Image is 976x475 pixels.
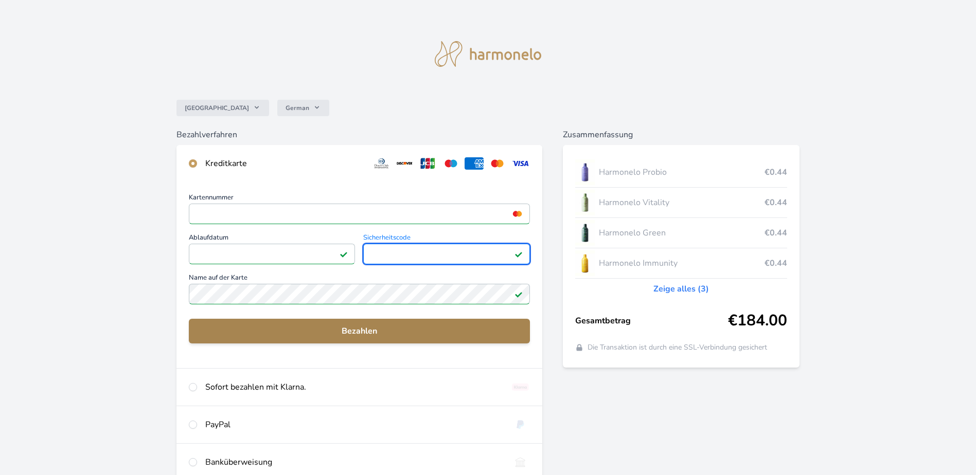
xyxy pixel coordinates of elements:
div: Sofort bezahlen mit Klarna. [205,381,503,393]
span: €0.44 [765,227,787,239]
img: diners.svg [372,157,391,170]
iframe: Iframe für Sicherheitscode [368,247,525,261]
div: PayPal [205,418,503,431]
span: Sicherheitscode [363,234,529,244]
span: €0.44 [765,257,787,269]
img: mc.svg [488,157,507,170]
img: jcb.svg [418,157,437,170]
div: Kreditkarte [205,157,364,170]
span: Die Transaktion ist durch eine SSL-Verbindung gesichert [588,342,767,353]
span: Bezahlen [197,325,522,337]
iframe: Iframe für Ablaufdatum [193,247,350,261]
img: logo.svg [435,41,542,67]
img: Feld gültig [514,250,523,258]
span: Kartennummer [189,194,530,204]
img: discover.svg [395,157,414,170]
span: Harmonelo Vitality [599,196,765,209]
span: German [286,104,309,112]
button: [GEOGRAPHIC_DATA] [176,100,269,116]
button: German [277,100,329,116]
span: Harmonelo Probio [599,166,765,178]
img: paypal.svg [511,418,530,431]
span: [GEOGRAPHIC_DATA] [185,104,249,112]
img: klarna_paynow.svg [511,381,530,393]
h6: Zusammenfassung [563,129,800,141]
h6: Bezahlverfahren [176,129,542,141]
span: Name auf der Karte [189,275,530,284]
span: €0.44 [765,196,787,209]
span: €184.00 [728,312,787,330]
img: maestro.svg [441,157,460,170]
span: Gesamtbetrag [575,315,729,327]
button: Bezahlen [189,319,530,343]
img: Feld gültig [514,290,523,298]
img: CLEAN_GREEN_se_stinem_x-lo.jpg [575,220,595,246]
img: CLEAN_PROBIO_se_stinem_x-lo.jpg [575,159,595,185]
img: IMMUNITY_se_stinem_x-lo.jpg [575,250,595,276]
span: Ablaufdatum [189,234,355,244]
img: CLEAN_VITALITY_se_stinem_x-lo.jpg [575,190,595,215]
img: bankTransfer_IBAN.svg [511,456,530,468]
div: Banküberweisung [205,456,503,468]
img: visa.svg [511,157,530,170]
input: Name auf der KarteFeld gültig [189,284,530,304]
span: €0.44 [765,166,787,178]
img: amex.svg [465,157,484,170]
img: mc [510,209,524,218]
a: Zeige alles (3) [653,283,709,295]
iframe: Iframe für Kartennummer [193,207,525,221]
span: Harmonelo Green [599,227,765,239]
img: Feld gültig [340,250,348,258]
span: Harmonelo Immunity [599,257,765,269]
